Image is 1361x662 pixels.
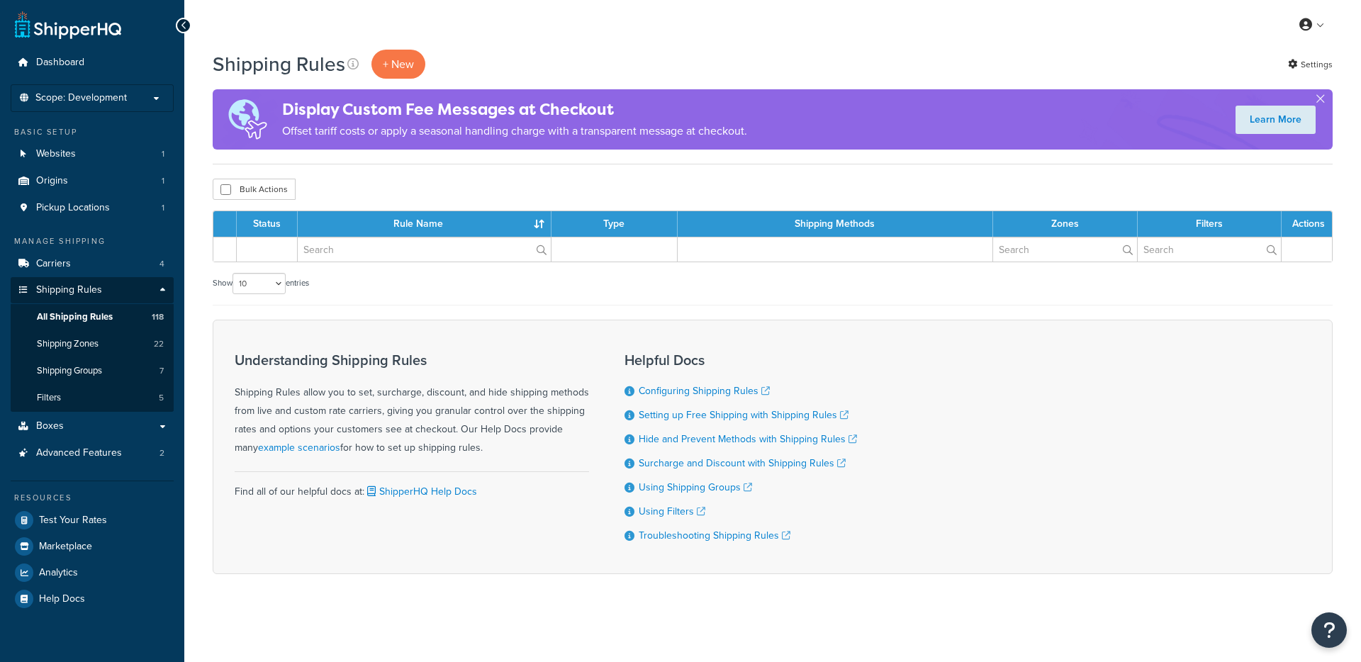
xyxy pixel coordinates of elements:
[37,338,99,350] span: Shipping Zones
[11,50,174,76] a: Dashboard
[11,331,174,357] li: Shipping Zones
[639,432,857,447] a: Hide and Prevent Methods with Shipping Rules
[36,420,64,432] span: Boxes
[36,258,71,270] span: Carriers
[678,211,993,237] th: Shipping Methods
[35,92,127,104] span: Scope: Development
[639,456,846,471] a: Surcharge and Discount with Shipping Rules
[235,471,589,501] div: Find all of our helpful docs at:
[39,515,107,527] span: Test Your Rates
[11,534,174,559] a: Marketplace
[213,89,282,150] img: duties-banner-06bc72dcb5fe05cb3f9472aba00be2ae8eb53ab6f0d8bb03d382ba314ac3c341.png
[1282,211,1332,237] th: Actions
[551,211,678,237] th: Type
[11,507,174,533] a: Test Your Rates
[36,447,122,459] span: Advanced Features
[154,338,164,350] span: 22
[37,365,102,377] span: Shipping Groups
[1138,237,1282,262] input: Search
[36,284,102,296] span: Shipping Rules
[15,11,121,39] a: ShipperHQ Home
[233,273,286,294] select: Showentries
[11,251,174,277] li: Carriers
[159,392,164,404] span: 5
[11,141,174,167] a: Websites 1
[11,385,174,411] a: Filters 5
[11,440,174,466] li: Advanced Features
[11,126,174,138] div: Basic Setup
[36,57,84,69] span: Dashboard
[37,311,113,323] span: All Shipping Rules
[11,331,174,357] a: Shipping Zones 22
[993,237,1137,262] input: Search
[1311,612,1347,648] button: Open Resource Center
[11,168,174,194] li: Origins
[371,50,425,79] p: + New
[639,504,705,519] a: Using Filters
[235,352,589,368] h3: Understanding Shipping Rules
[237,211,298,237] th: Status
[625,352,857,368] h3: Helpful Docs
[11,141,174,167] li: Websites
[11,195,174,221] li: Pickup Locations
[37,392,61,404] span: Filters
[36,175,68,187] span: Origins
[213,50,345,78] h1: Shipping Rules
[11,358,174,384] li: Shipping Groups
[993,211,1138,237] th: Zones
[364,484,477,499] a: ShipperHQ Help Docs
[11,168,174,194] a: Origins 1
[282,121,747,141] p: Offset tariff costs or apply a seasonal handling charge with a transparent message at checkout.
[11,251,174,277] a: Carriers 4
[1138,211,1282,237] th: Filters
[36,148,76,160] span: Websites
[213,273,309,294] label: Show entries
[11,304,174,330] a: All Shipping Rules 118
[39,541,92,553] span: Marketplace
[11,235,174,247] div: Manage Shipping
[11,586,174,612] a: Help Docs
[39,567,78,579] span: Analytics
[1288,55,1333,74] a: Settings
[213,179,296,200] button: Bulk Actions
[639,528,790,543] a: Troubleshooting Shipping Rules
[11,277,174,303] a: Shipping Rules
[235,352,589,457] div: Shipping Rules allow you to set, surcharge, discount, and hide shipping methods from live and cus...
[639,383,770,398] a: Configuring Shipping Rules
[11,358,174,384] a: Shipping Groups 7
[162,202,164,214] span: 1
[162,148,164,160] span: 1
[298,237,551,262] input: Search
[159,258,164,270] span: 4
[11,304,174,330] li: All Shipping Rules
[36,202,110,214] span: Pickup Locations
[11,413,174,439] a: Boxes
[11,277,174,412] li: Shipping Rules
[282,98,747,121] h4: Display Custom Fee Messages at Checkout
[298,211,551,237] th: Rule Name
[11,560,174,585] a: Analytics
[639,408,848,422] a: Setting up Free Shipping with Shipping Rules
[39,593,85,605] span: Help Docs
[639,480,752,495] a: Using Shipping Groups
[159,447,164,459] span: 2
[258,440,340,455] a: example scenarios
[162,175,164,187] span: 1
[152,311,164,323] span: 118
[11,440,174,466] a: Advanced Features 2
[11,195,174,221] a: Pickup Locations 1
[11,492,174,504] div: Resources
[159,365,164,377] span: 7
[1236,106,1316,134] a: Learn More
[11,385,174,411] li: Filters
